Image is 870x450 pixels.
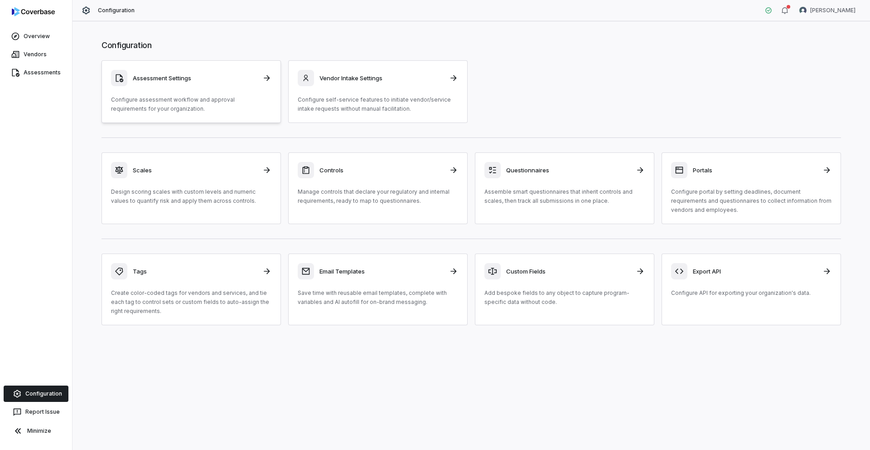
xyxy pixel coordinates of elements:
p: Configure portal by setting deadlines, document requirements and questionnaires to collect inform... [671,187,831,215]
span: Minimize [27,427,51,435]
h3: Custom Fields [506,267,630,275]
span: Assessments [24,69,61,76]
p: Assemble smart questionnaires that inherit controls and scales, then track all submissions in one... [484,187,645,205]
a: ScalesDesign scoring scales with custom levels and numeric values to quantify risk and apply them... [101,152,281,224]
a: Assessment SettingsConfigure assessment workflow and approval requirements for your organization. [101,60,281,123]
a: ControlsManage controls that declare your regulatory and internal requirements, ready to map to q... [288,152,468,224]
span: Configuration [98,7,135,14]
p: Create color-coded tags for vendors and services, and tie each tag to control sets or custom fiel... [111,289,271,316]
h3: Email Templates [319,267,444,275]
a: TagsCreate color-coded tags for vendors and services, and tie each tag to control sets or custom ... [101,254,281,325]
span: [PERSON_NAME] [810,7,855,14]
p: Manage controls that declare your regulatory and internal requirements, ready to map to questionn... [298,187,458,205]
a: Vendors [2,46,70,63]
h3: Questionnaires [506,166,630,174]
p: Configure self-service features to initiate vendor/service intake requests without manual facilit... [298,95,458,113]
h3: Portals [693,166,817,174]
span: Overview [24,33,50,40]
a: Vendor Intake SettingsConfigure self-service features to initiate vendor/service intake requests ... [288,60,468,123]
a: Email TemplatesSave time with reusable email templates, complete with variables and AI autofill f... [288,254,468,325]
p: Add bespoke fields to any object to capture program-specific data without code. [484,289,645,307]
p: Configure assessment workflow and approval requirements for your organization. [111,95,271,113]
h3: Assessment Settings [133,74,257,82]
img: Samuel Folarin avatar [799,7,807,14]
button: Report Issue [4,404,68,420]
h3: Export API [693,267,817,275]
p: Save time with reusable email templates, complete with variables and AI autofill for on-brand mes... [298,289,458,307]
a: QuestionnairesAssemble smart questionnaires that inherit controls and scales, then track all subm... [475,152,654,224]
a: Configuration [4,386,68,402]
button: Samuel Folarin avatar[PERSON_NAME] [794,4,861,17]
h3: Scales [133,166,257,174]
span: Report Issue [25,408,60,416]
a: Export APIConfigure API for exporting your organization's data. [662,254,841,325]
h1: Configuration [101,39,841,51]
span: Configuration [25,390,62,397]
img: logo-D7KZi-bG.svg [12,7,55,16]
span: Vendors [24,51,47,58]
button: Minimize [4,422,68,440]
p: Design scoring scales with custom levels and numeric values to quantify risk and apply them acros... [111,187,271,205]
a: Custom FieldsAdd bespoke fields to any object to capture program-specific data without code. [475,254,654,325]
p: Configure API for exporting your organization's data. [671,289,831,298]
h3: Tags [133,267,257,275]
a: Assessments [2,64,70,81]
h3: Vendor Intake Settings [319,74,444,82]
h3: Controls [319,166,444,174]
a: Overview [2,28,70,44]
a: PortalsConfigure portal by setting deadlines, document requirements and questionnaires to collect... [662,152,841,224]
